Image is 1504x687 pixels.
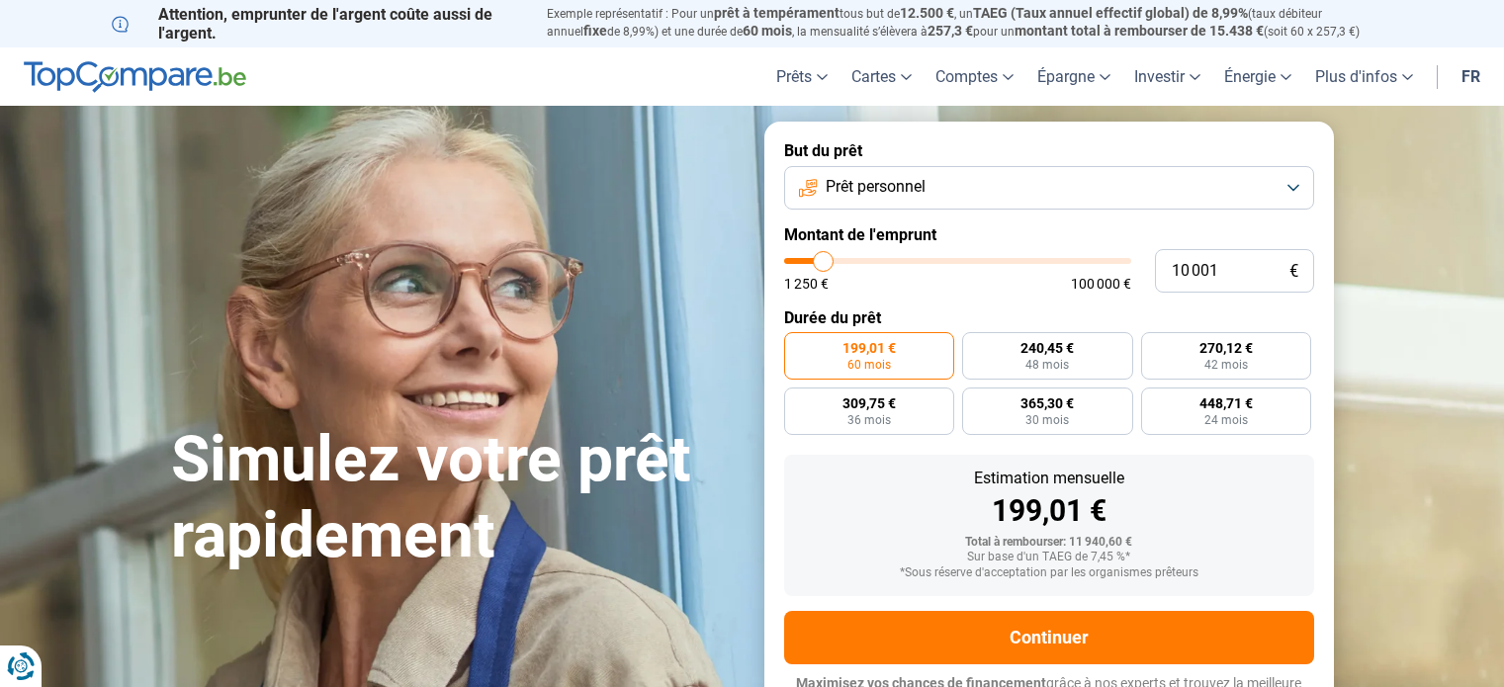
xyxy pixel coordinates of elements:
[714,5,840,21] span: prêt à tempérament
[900,5,954,21] span: 12.500 €
[1025,47,1122,106] a: Épargne
[928,23,973,39] span: 257,3 €
[1303,47,1425,106] a: Plus d'infos
[1015,23,1264,39] span: montant total à rembourser de 15.438 €
[973,5,1248,21] span: TAEG (Taux annuel effectif global) de 8,99%
[800,551,1298,564] div: Sur base d'un TAEG de 7,45 %*
[842,396,896,410] span: 309,75 €
[1289,263,1298,280] span: €
[826,176,926,198] span: Prêt personnel
[1212,47,1303,106] a: Énergie
[1204,359,1248,371] span: 42 mois
[1025,359,1069,371] span: 48 mois
[840,47,924,106] a: Cartes
[800,566,1298,580] div: *Sous réserve d'acceptation par les organismes prêteurs
[547,5,1393,41] p: Exemple représentatif : Pour un tous but de , un (taux débiteur annuel de 8,99%) et une durée de ...
[1122,47,1212,106] a: Investir
[847,359,891,371] span: 60 mois
[1204,414,1248,426] span: 24 mois
[784,166,1314,210] button: Prêt personnel
[1450,47,1492,106] a: fr
[764,47,840,106] a: Prêts
[924,47,1025,106] a: Comptes
[583,23,607,39] span: fixe
[784,277,829,291] span: 1 250 €
[784,141,1314,160] label: But du prêt
[24,61,246,93] img: TopCompare
[743,23,792,39] span: 60 mois
[784,308,1314,327] label: Durée du prêt
[1071,277,1131,291] span: 100 000 €
[1020,396,1074,410] span: 365,30 €
[1025,414,1069,426] span: 30 mois
[1199,341,1253,355] span: 270,12 €
[842,341,896,355] span: 199,01 €
[800,496,1298,526] div: 199,01 €
[800,471,1298,486] div: Estimation mensuelle
[784,225,1314,244] label: Montant de l'emprunt
[1199,396,1253,410] span: 448,71 €
[171,422,741,574] h1: Simulez votre prêt rapidement
[847,414,891,426] span: 36 mois
[784,611,1314,664] button: Continuer
[1020,341,1074,355] span: 240,45 €
[112,5,523,43] p: Attention, emprunter de l'argent coûte aussi de l'argent.
[800,536,1298,550] div: Total à rembourser: 11 940,60 €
